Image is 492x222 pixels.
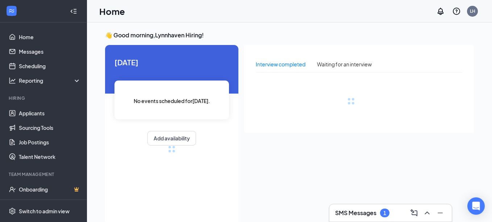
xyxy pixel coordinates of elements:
[9,77,16,84] svg: Analysis
[436,7,445,16] svg: Notifications
[467,197,485,215] div: Open Intercom Messenger
[19,207,70,215] div: Switch to admin view
[410,209,418,217] svg: ComposeMessage
[436,209,445,217] svg: Minimize
[408,207,420,219] button: ComposeMessage
[147,131,196,145] button: Add availability
[19,30,81,44] a: Home
[9,171,79,177] div: Team Management
[335,209,376,217] h3: SMS Messages
[9,207,16,215] svg: Settings
[8,7,15,15] svg: WorkstreamLogo
[70,8,77,15] svg: Collapse
[19,135,81,149] a: Job Postings
[19,182,81,197] a: OnboardingCrown
[421,207,433,219] button: ChevronUp
[383,210,386,216] div: 1
[19,77,81,84] div: Reporting
[19,120,81,135] a: Sourcing Tools
[434,207,446,219] button: Minimize
[114,57,229,68] span: [DATE]
[19,44,81,59] a: Messages
[317,60,372,68] div: Waiting for an interview
[134,97,210,105] span: No events scheduled for [DATE] .
[470,8,475,14] div: LH
[19,197,81,211] a: TeamCrown
[256,60,305,68] div: Interview completed
[19,106,81,120] a: Applicants
[423,209,431,217] svg: ChevronUp
[452,7,461,16] svg: QuestionInfo
[99,5,125,17] h1: Home
[19,149,81,164] a: Talent Network
[105,31,474,39] h3: 👋 Good morning, Lynnhaven Hiring !
[9,95,79,101] div: Hiring
[168,145,175,153] div: loading meetings...
[19,59,81,73] a: Scheduling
